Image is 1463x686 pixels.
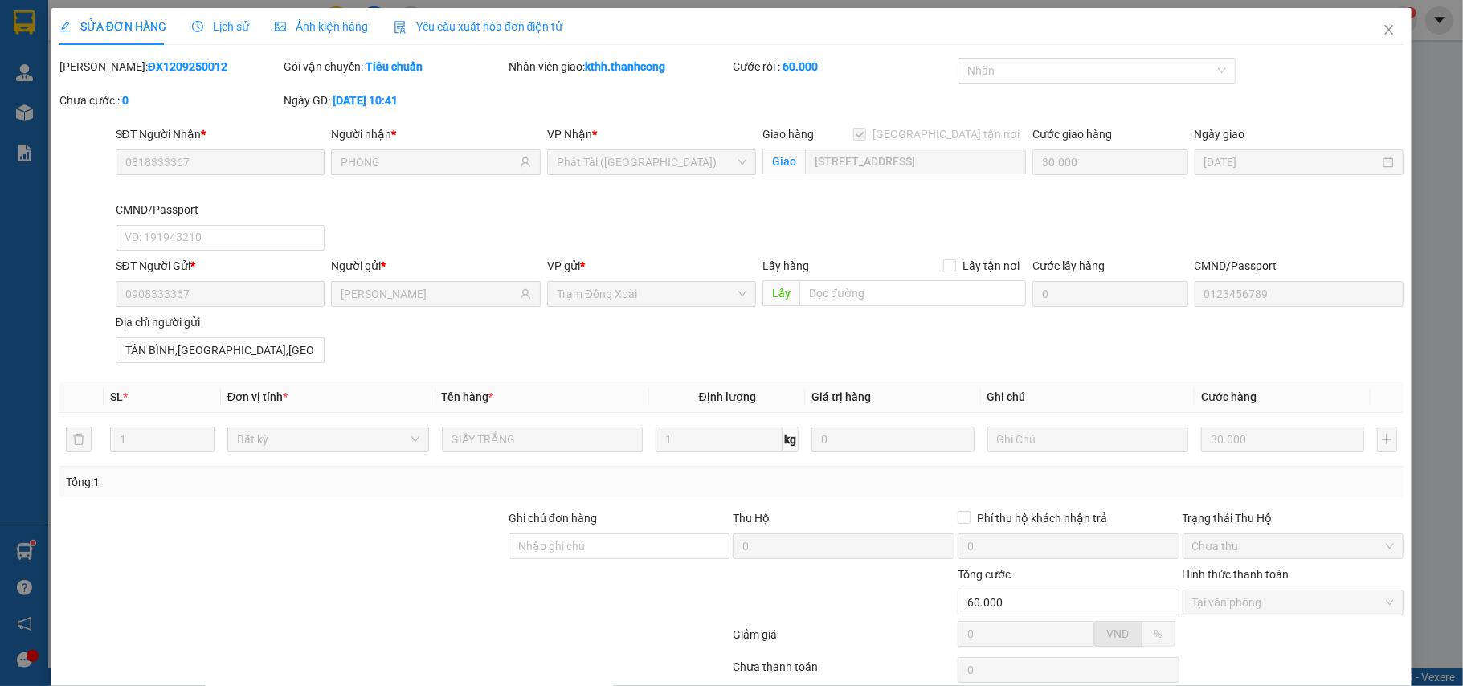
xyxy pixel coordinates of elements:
[227,390,288,403] span: Đơn vị tính
[1195,257,1404,275] div: CMND/Passport
[1032,128,1112,141] label: Cước giao hàng
[557,150,747,174] span: Phát Tài (Quận 5)
[520,157,531,168] span: user
[799,280,1026,306] input: Dọc đường
[148,60,227,73] b: ĐX1209250012
[1192,534,1395,558] span: Chưa thu
[733,512,770,525] span: Thu Hộ
[116,201,325,218] div: CMND/Passport
[811,390,871,403] span: Giá trị hàng
[520,288,531,300] span: user
[783,60,818,73] b: 60.000
[110,390,123,403] span: SL
[509,58,730,76] div: Nhân viên giao:
[59,58,281,76] div: [PERSON_NAME]:
[1183,509,1404,527] div: Trạng thái Thu Hộ
[557,282,747,306] span: Trạm Đồng Xoài
[1183,568,1289,581] label: Hình thức thanh toán
[275,21,286,32] span: picture
[731,626,956,654] div: Giảm giá
[341,285,517,303] input: Tên người gửi
[59,21,71,32] span: edit
[762,149,805,174] span: Giao
[509,533,730,559] input: Ghi chú đơn hàng
[192,20,249,33] span: Lịch sử
[762,259,809,272] span: Lấy hàng
[442,427,644,452] input: VD: Bàn, Ghế
[366,60,423,73] b: Tiêu chuẩn
[1032,259,1105,272] label: Cước lấy hàng
[1201,390,1257,403] span: Cước hàng
[1107,627,1130,640] span: VND
[731,658,956,686] div: Chưa thanh toán
[981,382,1195,413] th: Ghi chú
[1195,128,1245,141] label: Ngày giao
[116,257,325,275] div: SĐT Người Gửi
[733,58,954,76] div: Cước rồi :
[811,427,974,452] input: 0
[442,390,494,403] span: Tên hàng
[59,92,281,109] div: Chưa cước :
[762,280,799,306] span: Lấy
[783,427,799,452] span: kg
[866,125,1026,143] span: [GEOGRAPHIC_DATA] tận nơi
[116,125,325,143] div: SĐT Người Nhận
[971,509,1114,527] span: Phí thu hộ khách nhận trả
[66,427,92,452] button: delete
[1154,627,1163,640] span: %
[237,427,419,451] span: Bất kỳ
[1195,281,1404,307] input: VD: 191943210
[1377,427,1398,452] button: plus
[275,20,368,33] span: Ảnh kiện hàng
[284,92,505,109] div: Ngày GD:
[1192,590,1395,615] span: Tại văn phòng
[66,473,566,491] div: Tổng: 1
[958,568,1011,581] span: Tổng cước
[116,337,325,363] input: Địa chỉ của người gửi
[192,21,203,32] span: clock-circle
[394,20,563,33] span: Yêu cầu xuất hóa đơn điện tử
[762,128,814,141] span: Giao hàng
[1367,8,1412,53] button: Close
[1032,149,1187,175] input: Cước giao hàng
[394,21,407,34] img: icon
[956,257,1026,275] span: Lấy tận nơi
[284,58,505,76] div: Gói vận chuyển:
[1204,153,1380,171] input: Ngày giao
[1201,427,1363,452] input: 0
[1383,23,1396,36] span: close
[509,512,597,525] label: Ghi chú đơn hàng
[1032,281,1187,307] input: Cước lấy hàng
[122,94,129,107] b: 0
[341,153,517,171] input: Tên người nhận
[547,128,592,141] span: VP Nhận
[699,390,756,403] span: Định lượng
[987,427,1189,452] input: Ghi Chú
[585,60,665,73] b: kthh.thanhcong
[331,125,541,143] div: Người nhận
[547,257,757,275] div: VP gửi
[805,149,1026,174] input: Giao tận nơi
[331,257,541,275] div: Người gửi
[59,20,166,33] span: SỬA ĐƠN HÀNG
[333,94,398,107] b: [DATE] 10:41
[116,313,325,331] div: Địa chỉ người gửi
